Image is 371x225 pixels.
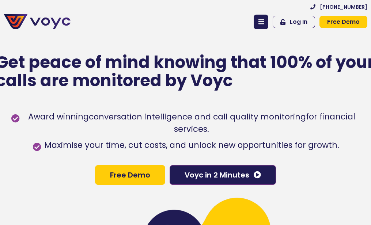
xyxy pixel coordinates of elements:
[42,139,339,152] span: Maximise your time, cut costs, and unlock new opportunities for growth.
[319,16,367,28] a: Free Demo
[290,19,307,25] span: Log In
[170,165,276,185] a: Voyc in 2 Minutes
[110,171,150,179] span: Free Demo
[95,165,165,185] a: Free Demo
[4,14,71,29] img: voyc-full-logo
[273,16,315,28] a: Log In
[310,4,367,9] a: [PHONE_NUMBER]
[89,111,306,122] h1: conversation intelligence and call quality monitoring
[185,171,249,179] span: Voyc in 2 Minutes
[327,19,360,25] span: Free Demo
[320,4,367,9] span: [PHONE_NUMBER]
[21,111,361,136] span: Award winning for financial services.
